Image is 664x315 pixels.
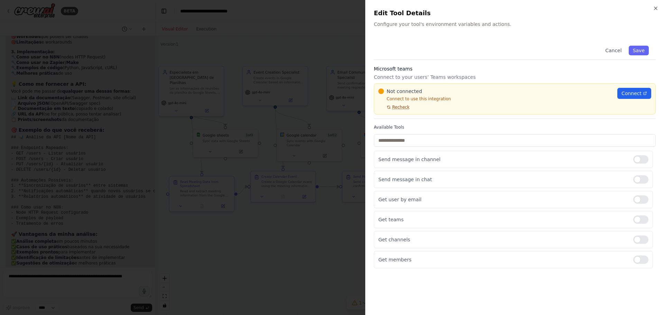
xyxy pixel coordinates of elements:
[378,156,628,163] p: Send message in channel
[378,216,628,223] p: Get teams
[374,65,656,72] h3: Microsoft teams
[392,104,409,110] span: Recheck
[378,236,628,243] p: Get channels
[374,74,656,81] p: Connect to your users’ Teams workspaces
[621,90,642,97] span: Connect
[378,96,613,102] p: Connect to use this integration
[378,256,628,263] p: Get members
[378,104,409,110] button: Recheck
[374,8,656,18] h2: Edit Tool Details
[629,46,649,55] button: Save
[617,88,651,99] a: Connect
[374,124,656,130] label: Available Tools
[378,176,628,183] p: Send message in chat
[374,21,656,28] p: Configure your tool's environment variables and actions.
[601,46,626,55] button: Cancel
[378,196,628,203] p: Get user by email
[387,88,422,95] span: Not connected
